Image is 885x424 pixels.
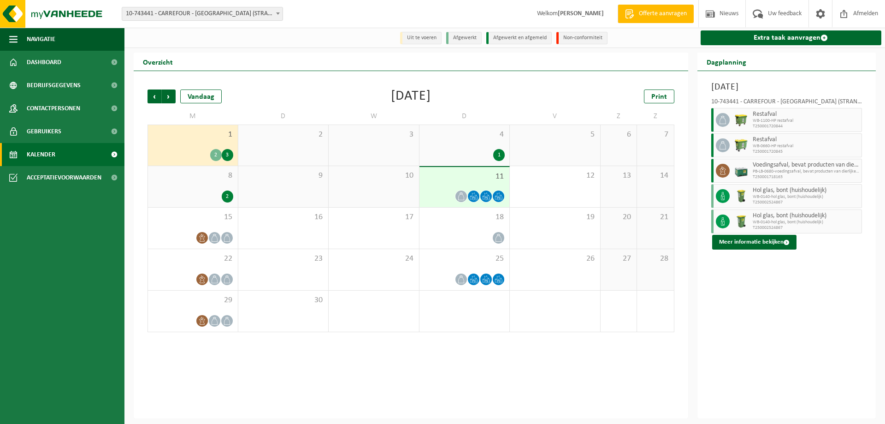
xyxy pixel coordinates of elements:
span: Acceptatievoorwaarden [27,166,101,189]
span: Navigatie [27,28,55,51]
span: T250002524867 [753,200,860,205]
li: Uit te voeren [400,32,442,44]
span: T250001720844 [753,124,860,129]
td: Z [637,108,674,125]
span: Print [651,93,667,101]
span: 20 [605,212,632,222]
button: Meer informatie bekijken [712,235,796,250]
span: 4 [424,130,505,140]
li: Non-conformiteit [556,32,608,44]
span: 21 [642,212,669,222]
span: 26 [514,254,596,264]
img: WB-0660-HPE-GN-51 [734,138,748,152]
span: T250002524867 [753,225,860,231]
span: 23 [243,254,324,264]
span: 2 [243,130,324,140]
span: 15 [153,212,233,222]
span: 10-743441 - CARREFOUR - KOKSIJDE (STRANDLAAN) 691 - KOKSIJDE [122,7,283,21]
span: 25 [424,254,505,264]
img: PB-LB-0680-HPE-GN-01 [734,164,748,178]
span: 27 [605,254,632,264]
span: 8 [153,171,233,181]
span: 10-743441 - CARREFOUR - KOKSIJDE (STRANDLAAN) 691 - KOKSIJDE [122,7,283,20]
span: Contactpersonen [27,97,80,120]
span: WB-0140-hol glas, bont (huishoudelijk) [753,220,860,225]
td: Z [601,108,637,125]
span: 17 [333,212,414,222]
span: Gebruikers [27,120,61,143]
div: 2 [222,191,233,203]
span: 30 [243,295,324,305]
span: Dashboard [27,51,61,74]
span: Hol glas, bont (huishoudelijk) [753,187,860,194]
strong: [PERSON_NAME] [558,10,604,17]
span: 5 [514,130,596,140]
td: D [419,108,510,125]
span: 3 [333,130,414,140]
div: 10-743441 - CARREFOUR - [GEOGRAPHIC_DATA] (STRANDLAAN) 691 - KOKSIJDE [711,99,862,108]
span: 6 [605,130,632,140]
span: 22 [153,254,233,264]
span: 7 [642,130,669,140]
div: 2 [210,149,222,161]
span: 18 [424,212,505,222]
span: 10 [333,171,414,181]
td: V [510,108,601,125]
img: WB-1100-HPE-GN-51 [734,113,748,127]
td: W [329,108,419,125]
div: [DATE] [391,90,431,103]
span: Vorige [147,90,161,103]
span: WB-0660-HP restafval [753,143,860,149]
span: 9 [243,171,324,181]
span: 1 [153,130,233,140]
span: 16 [243,212,324,222]
span: Restafval [753,111,860,118]
span: Bedrijfsgegevens [27,74,81,97]
div: 1 [493,149,505,161]
span: T250001718163 [753,174,860,180]
div: 3 [222,149,233,161]
span: Restafval [753,136,860,143]
span: Kalender [27,143,55,166]
span: 29 [153,295,233,305]
span: Offerte aanvragen [637,9,689,18]
span: 14 [642,171,669,181]
img: WB-0240-HPE-GN-50 [734,215,748,228]
span: 24 [333,254,414,264]
span: WB-1100-HP restafval [753,118,860,124]
span: T250001720845 [753,149,860,155]
span: 28 [642,254,669,264]
h2: Dagplanning [697,53,755,71]
span: 13 [605,171,632,181]
td: D [238,108,329,125]
a: Print [644,90,674,103]
span: 12 [514,171,596,181]
span: Hol glas, bont (huishoudelijk) [753,212,860,220]
td: M [147,108,238,125]
span: 11 [424,172,505,182]
li: Afgewerkt en afgemeld [486,32,552,44]
a: Offerte aanvragen [618,5,694,23]
a: Extra taak aanvragen [701,30,882,45]
span: WB-0140-hol glas, bont (huishoudelijk) [753,194,860,200]
span: PB-LB-0680-voedingsafval, bevat producten van dierlijke oo [753,169,860,174]
span: Voedingsafval, bevat producten van dierlijke oorsprong, gemengde verpakking (exclusief glas), cat... [753,161,860,169]
img: WB-0140-HPE-GN-50 [734,189,748,203]
div: Vandaag [180,90,222,103]
li: Afgewerkt [446,32,482,44]
span: Volgende [162,90,176,103]
h2: Overzicht [134,53,182,71]
span: 19 [514,212,596,222]
h3: [DATE] [711,80,862,94]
